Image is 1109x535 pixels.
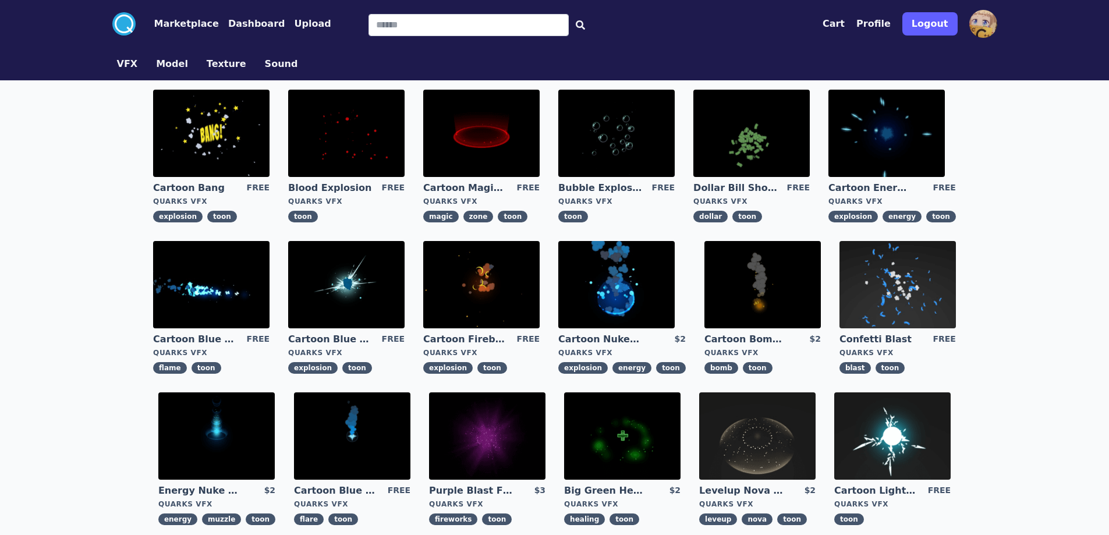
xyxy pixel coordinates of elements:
[153,197,270,206] div: Quarks VFX
[423,197,540,206] div: Quarks VFX
[732,211,762,222] span: toon
[388,484,410,497] div: FREE
[828,90,945,177] img: imgAlt
[117,57,138,71] button: VFX
[558,211,588,222] span: toon
[197,57,256,71] a: Texture
[342,362,372,374] span: toon
[294,392,410,480] img: imgAlt
[834,513,864,525] span: toon
[264,484,275,497] div: $2
[288,197,405,206] div: Quarks VFX
[158,484,242,497] a: Energy Nuke Muzzle Flash
[247,333,270,346] div: FREE
[256,57,307,71] a: Sound
[423,362,473,374] span: explosion
[669,484,681,497] div: $2
[158,513,197,525] span: energy
[136,17,219,31] a: Marketplace
[823,17,845,31] button: Cart
[839,362,871,374] span: blast
[477,362,507,374] span: toon
[902,8,958,40] a: Logout
[265,57,298,71] button: Sound
[423,90,540,177] img: imgAlt
[382,333,405,346] div: FREE
[429,499,545,509] div: Quarks VFX
[154,17,219,31] button: Marketplace
[558,182,642,194] a: Bubble Explosion
[926,211,956,222] span: toon
[153,182,237,194] a: Cartoon Bang
[288,333,372,346] a: Cartoon Blue Gas Explosion
[828,211,878,222] span: explosion
[328,513,358,525] span: toon
[153,348,270,357] div: Quarks VFX
[834,484,918,497] a: Cartoon Lightning Ball
[856,17,891,31] a: Profile
[699,484,783,497] a: Levelup Nova Effect
[558,241,675,328] img: imgAlt
[192,362,221,374] span: toon
[517,333,540,346] div: FREE
[777,513,807,525] span: toon
[656,362,686,374] span: toon
[228,17,285,31] button: Dashboard
[246,513,275,525] span: toon
[207,211,237,222] span: toon
[294,513,324,525] span: flare
[787,182,810,194] div: FREE
[558,362,608,374] span: explosion
[423,348,540,357] div: Quarks VFX
[933,333,955,346] div: FREE
[108,57,147,71] a: VFX
[153,90,270,177] img: imgAlt
[288,90,405,177] img: imgAlt
[153,211,203,222] span: explosion
[498,211,527,222] span: toon
[423,182,507,194] a: Cartoon Magic Zone
[382,182,405,194] div: FREE
[285,17,331,31] a: Upload
[158,392,275,480] img: imgAlt
[674,333,685,346] div: $2
[207,57,246,71] button: Texture
[704,333,788,346] a: Cartoon Bomb Fuse
[828,197,956,206] div: Quarks VFX
[153,362,187,374] span: flame
[294,17,331,31] button: Upload
[558,333,642,346] a: Cartoon Nuke Energy Explosion
[423,211,458,222] span: magic
[423,333,507,346] a: Cartoon Fireball Explosion
[839,241,956,328] img: imgAlt
[828,182,912,194] a: Cartoon Energy Explosion
[463,211,494,222] span: zone
[534,484,545,497] div: $3
[153,333,237,346] a: Cartoon Blue Flamethrower
[902,12,958,36] button: Logout
[743,362,773,374] span: toon
[969,10,997,38] img: profile
[288,348,405,357] div: Quarks VFX
[704,241,821,328] img: imgAlt
[156,57,188,71] button: Model
[429,484,513,497] a: Purple Blast Fireworks
[564,499,681,509] div: Quarks VFX
[429,392,545,480] img: imgAlt
[294,499,410,509] div: Quarks VFX
[558,197,675,206] div: Quarks VFX
[288,362,338,374] span: explosion
[612,362,651,374] span: energy
[369,14,569,36] input: Search
[288,182,372,194] a: Blood Explosion
[839,348,956,357] div: Quarks VFX
[558,348,686,357] div: Quarks VFX
[219,17,285,31] a: Dashboard
[610,513,639,525] span: toon
[558,90,675,177] img: imgAlt
[158,499,275,509] div: Quarks VFX
[876,362,905,374] span: toon
[564,484,648,497] a: Big Green Healing Effect
[883,211,922,222] span: energy
[693,197,810,206] div: Quarks VFX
